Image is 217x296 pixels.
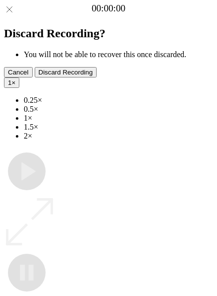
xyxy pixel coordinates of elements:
[4,77,19,88] button: 1×
[24,105,213,114] li: 0.5×
[4,67,33,77] button: Cancel
[24,50,213,59] li: You will not be able to recover this once discarded.
[8,79,11,86] span: 1
[24,114,213,123] li: 1×
[24,123,213,132] li: 1.5×
[24,96,213,105] li: 0.25×
[4,27,213,40] h2: Discard Recording?
[35,67,97,77] button: Discard Recording
[24,132,213,141] li: 2×
[92,3,125,14] a: 00:00:00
